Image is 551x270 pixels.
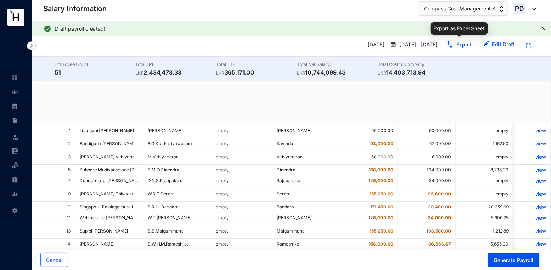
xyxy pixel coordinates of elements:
[519,191,546,197] p: view
[80,141,207,146] span: Bandigoda [PERSON_NAME] Kavindu Ushara [PERSON_NAME]
[143,123,211,138] td: [PERSON_NAME]
[428,241,451,247] span: 86,666.67
[211,165,272,175] td: empty
[143,202,211,212] td: S.R.I.L.Bandara
[500,6,503,12] img: up-down-arrow.74152d26bf9780fbf563ca9c90304185.svg
[483,41,489,47] img: edit.b4a5041f3f6abf5ecd95e844d29cd5d6.svg
[272,149,340,165] td: Vithiyaharan
[529,8,537,10] img: dropdown-black.8e83cc76930a90b1a4fdb6d089b7bf3a.svg
[80,167,165,172] span: Pubbare Mudiyanselage [PERSON_NAME]
[424,5,500,13] span: Compass Cost Management S...
[440,39,478,50] button: Export
[446,41,453,48] img: export.331d0dd4d426c9acf19646af862b8729.svg
[272,212,340,223] td: [PERSON_NAME]
[398,175,456,186] td: 84,000.00
[12,148,18,154] img: expense-unselected.2edcf0507c847f3e9e96.svg
[6,158,23,172] li: Loan
[272,239,340,249] td: Rameshika
[6,113,23,128] li: Contracts
[216,69,225,77] p: LKR
[519,140,546,147] a: view
[27,41,36,50] img: nav-icon-right.af6afadce00d159da59955279c43614e.svg
[428,204,451,210] span: 30,480.00
[32,149,75,165] td: 3
[32,123,75,138] td: 1
[135,61,216,68] p: Total EPF
[519,127,546,134] a: view
[368,178,393,183] span: 126,000.00
[211,202,272,212] td: empty
[12,89,18,95] img: people-unselected.118708e94b43a90eceab.svg
[369,228,393,234] span: 155,250.00
[456,186,513,202] td: empty
[143,138,211,149] td: B.G.K.U.Kariyawasam
[519,204,546,210] a: view
[340,149,398,165] td: 50,000.00
[143,212,211,223] td: W.T.[PERSON_NAME]
[80,204,167,210] span: Singappuli Ralalage Isura Lakshan Bandara
[378,61,458,68] p: Total Cost to Company
[6,85,23,99] li: Contacts
[272,138,340,149] td: Kavindu
[40,253,68,267] button: Cancel
[80,178,203,183] span: Dunusinhage [PERSON_NAME] [PERSON_NAME] Rajapaksha
[32,175,75,186] td: 7
[80,228,128,234] span: Supipi [PERSON_NAME]
[32,165,75,175] td: 5
[12,117,18,124] img: contract-unselected.99e2b2107c0a7dd48938.svg
[456,41,472,48] a: Export
[211,186,272,202] td: empty
[6,70,23,85] li: Home
[515,5,524,12] span: PD
[519,177,546,184] a: view
[272,223,340,239] td: Malgammana
[211,175,272,186] td: empty
[143,175,211,186] td: D.N.S.Rajapaksha
[368,215,393,220] span: 126,000.00
[456,239,513,249] td: 5,655.00
[456,149,513,165] td: empty
[32,202,75,212] td: 10
[297,61,378,68] p: Total Net Salary
[542,27,546,31] button: close
[340,123,398,138] td: 90,000.00
[398,123,456,138] td: 60,000.00
[370,204,393,210] span: 171,450.00
[456,212,513,223] td: 5,906.25
[418,1,508,16] button: Compass Cost Management S...
[456,202,513,212] td: 20,359.69
[135,68,216,77] p: 2,434,473.33
[456,138,513,149] td: 1,162.50
[519,228,546,234] a: view
[456,249,513,265] td: empty
[456,223,513,239] td: 1,212.89
[80,154,142,159] span: [PERSON_NAME] Vithiyaharan
[369,167,393,172] span: 156,000.00
[272,175,340,186] td: Rajapaksha
[456,175,513,186] td: empty
[12,134,19,141] img: leave-unselected.2934df6273408c3f84d9.svg
[519,241,546,247] a: view
[340,249,398,265] td: 90,000.00
[216,61,297,68] p: Total ETF
[216,68,297,77] p: 365,171.00
[272,202,340,212] td: Bandara
[378,69,386,77] p: LKR
[12,207,18,214] img: settings-unselected.1febfda315e6e19643a1.svg
[32,138,75,149] td: 2
[272,165,340,175] td: Dinendra
[378,68,458,77] p: 14,403,713.94
[272,249,340,265] td: Jayasinghe
[211,223,272,239] td: empty
[272,186,340,202] td: Perera
[6,172,23,187] li: Gratuity
[370,141,393,146] span: 93,000.00
[478,39,520,50] button: Edit Draft
[519,215,546,221] a: view
[46,256,63,264] span: Cancel
[143,249,211,265] td: D.I.C.Jayasinghe
[398,138,456,149] td: 62,000.00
